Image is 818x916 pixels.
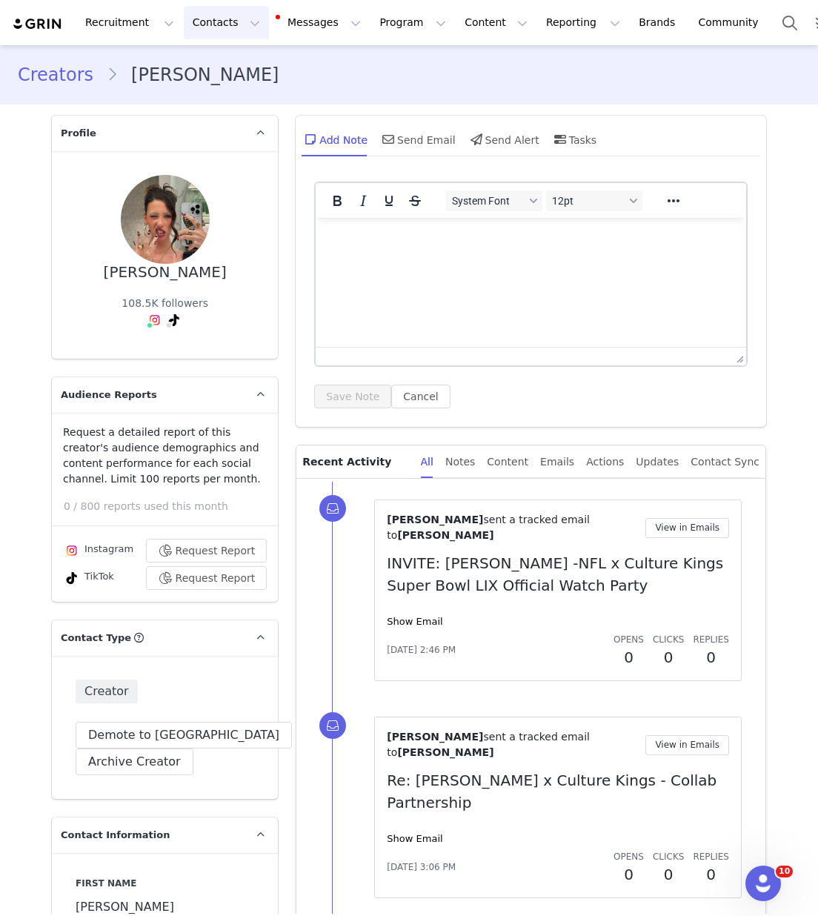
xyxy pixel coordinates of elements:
[402,190,428,211] button: Strikethrough
[468,122,539,157] div: Send Alert
[636,445,679,479] div: Updates
[653,852,684,862] span: Clicks
[64,499,278,514] p: 0 / 800 reports used this month
[421,445,433,479] div: All
[387,616,442,627] a: Show Email
[12,17,64,31] img: grin logo
[314,385,391,408] button: Save Note
[446,190,542,211] button: Fonts
[387,833,442,844] a: Show Email
[546,190,642,211] button: Font sizes
[452,195,525,207] span: System Font
[270,6,370,39] button: Messages
[645,518,729,538] button: View in Emails
[613,634,644,645] span: Opens
[122,296,208,311] div: 108.5K followers
[387,769,729,814] p: Re: [PERSON_NAME] x Culture Kings - Collab Partnership
[487,445,528,479] div: Content
[302,445,408,478] p: Recent Activity
[693,646,729,668] h2: 0
[370,6,455,39] button: Program
[76,680,138,703] span: Creator
[661,190,686,211] button: Reveal or hide additional toolbar items
[76,722,292,749] button: Demote to [GEOGRAPHIC_DATA]
[387,643,456,657] span: [DATE] 2:46 PM
[316,218,746,347] iframe: Rich Text Area
[586,445,624,479] div: Actions
[63,542,133,560] div: Instagram
[387,731,483,743] span: [PERSON_NAME]
[104,264,227,281] div: [PERSON_NAME]
[391,385,450,408] button: Cancel
[61,631,131,645] span: Contact Type
[387,552,729,597] p: INVITE: [PERSON_NAME] -NFL x Culture Kings Super Bowl LIX Official Watch Party
[397,529,493,541] span: [PERSON_NAME]
[376,190,402,211] button: Underline
[540,445,574,479] div: Emails
[774,6,806,39] button: Search
[121,175,210,264] img: 144ebb79-e3d6-4195-b8f6-d37d998165d7.jpg
[61,388,157,402] span: Audience Reports
[445,445,475,479] div: Notes
[387,731,590,758] span: sent a tracked email to
[693,863,729,886] h2: 0
[653,646,684,668] h2: 0
[693,852,729,862] span: Replies
[690,6,774,39] a: Community
[63,569,114,587] div: TikTok
[18,62,107,88] a: Creators
[776,866,793,877] span: 10
[552,195,625,207] span: 12pt
[456,6,536,39] button: Content
[76,6,183,39] button: Recruitment
[630,6,688,39] a: Brands
[350,190,376,211] button: Italic
[613,852,644,862] span: Opens
[379,122,456,157] div: Send Email
[146,539,267,562] button: Request Report
[731,348,746,365] div: Press the Up and Down arrow keys to resize the editor.
[397,746,493,758] span: [PERSON_NAME]
[653,863,684,886] h2: 0
[387,514,590,541] span: sent a tracked email to
[613,646,644,668] h2: 0
[387,514,483,525] span: [PERSON_NAME]
[613,863,644,886] h2: 0
[61,126,96,141] span: Profile
[61,828,170,843] span: Contact Information
[387,860,456,874] span: [DATE] 3:06 PM
[76,877,254,890] label: First Name
[645,735,729,755] button: View in Emails
[76,749,193,775] button: Archive Creator
[551,122,597,157] div: Tasks
[184,6,269,39] button: Contacts
[745,866,781,901] iframe: Intercom live chat
[325,190,350,211] button: Bold
[693,634,729,645] span: Replies
[149,314,161,326] img: instagram.svg
[146,566,267,590] button: Request Report
[691,445,759,479] div: Contact Sync
[66,545,78,557] img: instagram.svg
[63,425,267,487] p: Request a detailed report of this creator's audience demographics and content performance for eac...
[653,634,684,645] span: Clicks
[302,122,368,157] div: Add Note
[537,6,629,39] button: Reporting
